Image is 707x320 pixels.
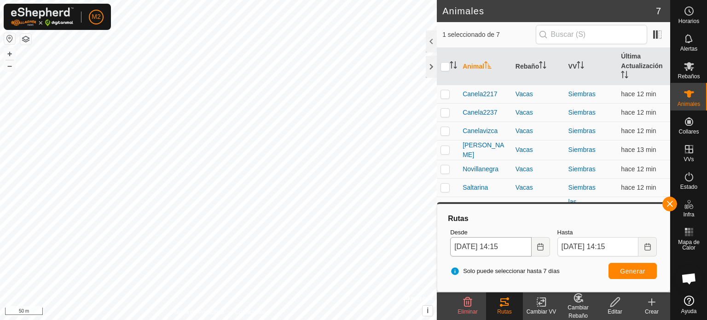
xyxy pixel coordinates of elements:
span: 23 sept 2025, 14:03 [621,127,656,134]
button: Capas del Mapa [20,34,31,45]
button: Choose Date [638,237,657,256]
a: Siembras [568,109,596,116]
span: Saltarina [463,183,488,192]
div: Vacas [516,164,561,174]
a: Ayuda [671,292,707,318]
div: Vacas [516,183,561,192]
a: Siembras [568,184,596,191]
span: 23 sept 2025, 14:02 [621,184,656,191]
span: 7 [656,4,661,18]
div: Cambiar Rebaño [560,303,597,320]
span: Ayuda [681,308,697,314]
div: Vacas [516,145,561,155]
span: Novillanegra [463,164,498,174]
p-sorticon: Activar para ordenar [539,63,546,70]
input: Buscar (S) [536,25,647,44]
div: Chat abierto [675,265,703,292]
span: 23 sept 2025, 14:02 [621,146,656,153]
div: Vacas [516,89,561,99]
th: Última Actualización [617,48,670,85]
p-sorticon: Activar para ordenar [577,63,584,70]
a: Política de Privacidad [171,308,224,316]
span: Animales [678,101,700,107]
th: Rebaño [512,48,565,85]
span: Canelavizca [463,126,498,136]
a: Contáctenos [235,308,266,316]
label: Desde [450,228,550,237]
button: i [423,306,433,316]
label: Hasta [557,228,657,237]
span: Solo puede seleccionar hasta 7 días [450,267,560,276]
div: Vacas [516,108,561,117]
span: 23 sept 2025, 14:02 [621,90,656,98]
div: Rutas [446,213,661,224]
div: Cambiar VV [523,308,560,316]
p-sorticon: Activar para ordenar [450,63,457,70]
span: Eliminar [458,308,477,315]
span: Canela2217 [463,89,498,99]
p-sorticon: Activar para ordenar [484,63,492,70]
span: Collares [678,129,699,134]
div: Crear [633,308,670,316]
div: Rutas [486,308,523,316]
button: Restablecer Mapa [4,33,15,44]
span: 23 sept 2025, 14:02 [621,165,656,173]
a: Siembras [568,127,596,134]
button: – [4,60,15,71]
th: VV [565,48,618,85]
a: Siembras [568,165,596,173]
button: Generar [608,263,657,279]
h2: Animales [442,6,656,17]
span: 1 seleccionado de 7 [442,30,535,40]
span: Estado [680,184,697,190]
span: Infra [683,212,694,217]
a: Siembras [568,146,596,153]
button: + [4,48,15,59]
span: Generar [620,268,645,275]
span: M2 [92,12,100,22]
div: Editar [597,308,633,316]
span: VVs [684,157,694,162]
span: 23 sept 2025, 14:02 [621,109,656,116]
img: Logo Gallagher [11,7,74,26]
button: Choose Date [532,237,550,256]
p-sorticon: Activar para ordenar [621,72,628,80]
div: Vacas [516,126,561,136]
span: Horarios [678,18,699,24]
span: Rebaños [678,74,700,79]
a: Siembras [568,90,596,98]
th: Animal [459,48,512,85]
span: Alertas [680,46,697,52]
span: Mapa de Calor [673,239,705,250]
a: las [PERSON_NAME] [568,198,610,225]
span: Canela2237 [463,108,498,117]
span: [PERSON_NAME] [463,140,508,160]
span: i [427,307,429,314]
